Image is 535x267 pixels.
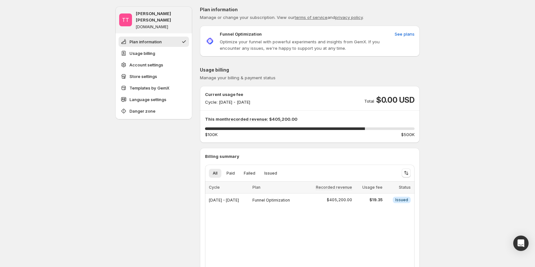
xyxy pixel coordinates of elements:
p: Cycle: [DATE] - [DATE] [205,99,250,105]
span: Paid [226,171,235,176]
span: Funnel Optimization [252,198,290,202]
div: Open Intercom Messenger [513,236,529,251]
span: $19.35 [356,197,383,202]
p: This month $405,200.00 [205,116,415,122]
button: Usage billing [119,48,189,58]
span: Issued [395,197,408,202]
button: See plans [391,29,418,39]
span: recorded revenue: [229,116,268,122]
span: Store settings [129,73,157,80]
span: Manage or change your subscription. View our and . [200,15,364,20]
span: Issued [264,171,277,176]
span: $405,200.00 [327,197,352,202]
span: Failed [244,171,255,176]
span: Recorded revenue [316,185,352,190]
p: Current usage fee [205,91,250,98]
button: Sort the results [402,168,411,177]
p: [PERSON_NAME] [PERSON_NAME] [136,10,188,23]
p: Billing summary [205,153,415,159]
span: Account settings [129,62,163,68]
span: $0.00 USD [376,95,415,105]
p: Plan information [200,6,420,13]
span: Templates by GemX [129,85,169,91]
span: $500K [401,131,415,138]
span: Danger zone [129,108,155,114]
span: Tanya Tanya [119,13,132,26]
img: Funnel Optimization [205,36,215,46]
span: [DATE] - [DATE] [209,198,239,202]
span: Usage billing [129,50,155,56]
span: Plan information [129,39,162,45]
span: Manage your billing & payment status [200,75,276,80]
span: Usage fee [362,185,383,190]
button: Plan information [119,37,189,47]
span: Cycle [209,185,220,190]
p: Funnel Optimization [220,31,262,37]
button: Language settings [119,94,189,105]
text: TT [122,17,129,23]
span: $100K [205,131,218,138]
p: Usage billing [200,67,420,73]
a: privacy policy [335,15,363,20]
span: Plan [252,185,260,190]
button: Store settings [119,71,189,82]
span: All [213,171,218,176]
button: Danger zone [119,106,189,116]
button: Account settings [119,60,189,70]
span: Status [399,185,411,190]
p: Optimize your funnel with powerful experiments and insights from GemX. If you encounter any issue... [220,39,392,51]
a: terms of service [295,15,327,20]
span: Language settings [129,96,166,103]
p: Total [364,98,374,104]
button: Templates by GemX [119,83,189,93]
p: [DOMAIN_NAME] [136,24,168,30]
span: See plans [395,31,415,37]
